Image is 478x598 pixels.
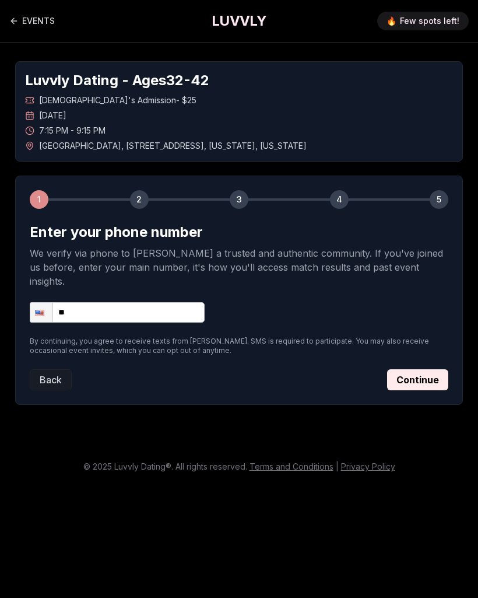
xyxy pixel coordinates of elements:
[39,140,307,152] span: [GEOGRAPHIC_DATA] , [STREET_ADDRESS] , [US_STATE] , [US_STATE]
[30,303,52,322] div: United States: + 1
[39,95,196,106] span: [DEMOGRAPHIC_DATA]'s Admission - $25
[330,190,349,209] div: 4
[30,223,448,242] h2: Enter your phone number
[230,190,248,209] div: 3
[249,461,333,471] a: Terms and Conditions
[39,125,106,137] span: 7:15 PM - 9:15 PM
[30,246,448,288] p: We verify via phone to [PERSON_NAME] a trusted and authentic community. If you've joined us befor...
[30,369,72,390] button: Back
[39,110,66,121] span: [DATE]
[9,9,55,33] a: Back to events
[341,461,395,471] a: Privacy Policy
[430,190,448,209] div: 5
[25,71,453,90] h1: Luvvly Dating - Ages 32 - 42
[386,15,396,27] span: 🔥
[387,369,448,390] button: Continue
[130,190,149,209] div: 2
[30,190,48,209] div: 1
[336,461,339,471] span: |
[212,12,266,30] a: LUVVLY
[400,15,459,27] span: Few spots left!
[30,337,448,355] p: By continuing, you agree to receive texts from [PERSON_NAME]. SMS is required to participate. You...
